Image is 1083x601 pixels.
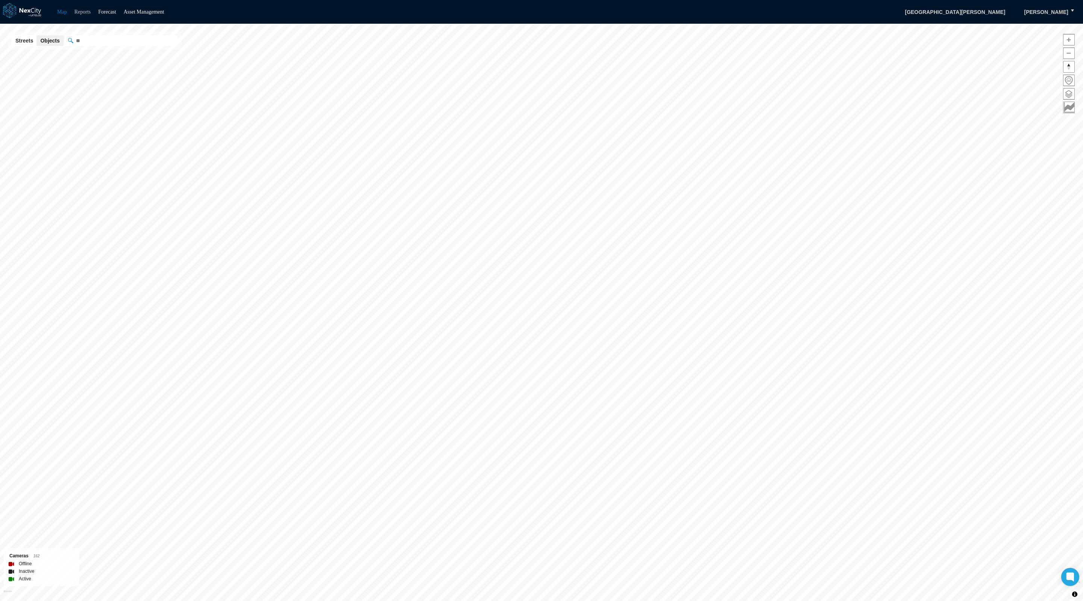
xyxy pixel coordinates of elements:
[98,9,116,15] a: Forecast
[1063,75,1075,86] button: Home
[19,568,34,575] label: Inactive
[1063,47,1075,59] button: Zoom out
[74,9,91,15] a: Reports
[1063,61,1075,73] button: Reset bearing to north
[33,554,40,558] span: 162
[1063,34,1075,46] button: Zoom in
[1072,590,1077,598] span: Toggle attribution
[1063,48,1074,59] span: Zoom out
[124,9,164,15] a: Asset Management
[897,6,1013,18] span: [GEOGRAPHIC_DATA][PERSON_NAME]
[12,35,37,46] button: Streets
[19,575,31,583] label: Active
[1016,6,1076,18] button: [PERSON_NAME]
[1070,590,1079,599] button: Toggle attribution
[36,35,63,46] button: Objects
[15,37,33,44] span: Streets
[1063,102,1075,113] button: Key metrics
[1063,34,1074,45] span: Zoom in
[1063,61,1074,72] span: Reset bearing to north
[40,37,59,44] span: Objects
[1063,88,1075,100] button: Layers management
[3,590,12,599] a: Mapbox homepage
[9,552,74,560] div: Cameras
[1024,8,1068,16] span: [PERSON_NAME]
[57,9,67,15] a: Map
[19,560,32,568] label: Offline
